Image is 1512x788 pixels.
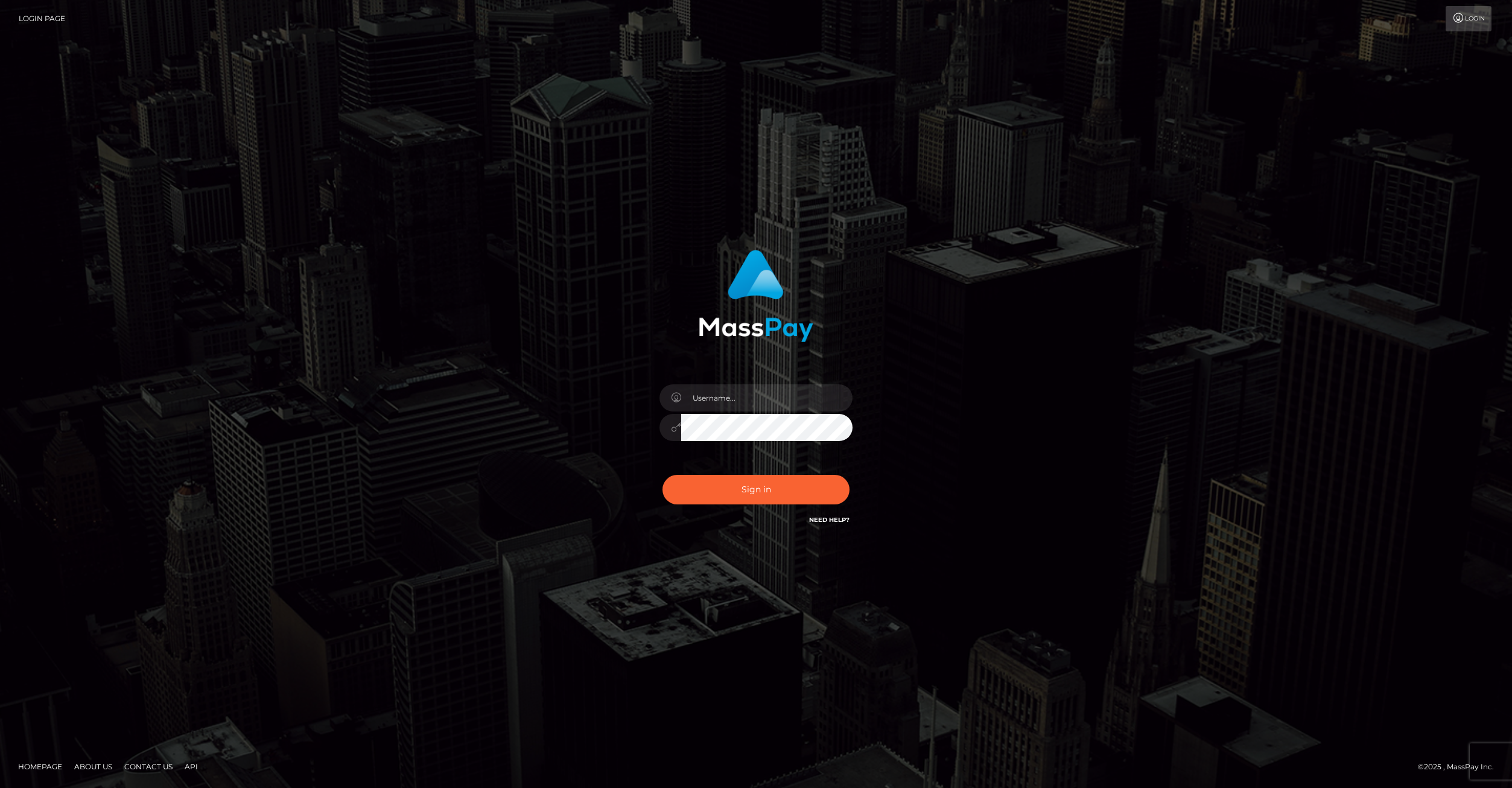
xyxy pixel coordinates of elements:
img: MassPay Login [699,250,813,342]
input: Username... [681,384,853,411]
a: Need Help? [809,516,850,524]
a: Login Page [19,6,65,31]
a: Contact Us [119,757,177,776]
div: © 2025 , MassPay Inc. [1418,760,1503,774]
a: API [180,757,203,776]
a: Login [1446,6,1491,31]
a: Homepage [13,757,67,776]
a: About Us [69,757,117,776]
button: Sign in [662,475,850,504]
